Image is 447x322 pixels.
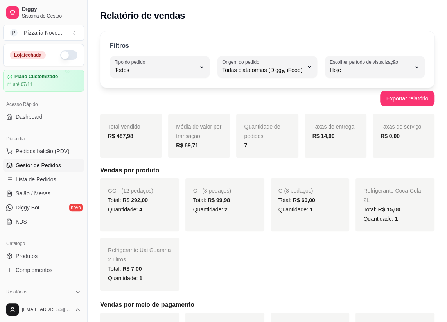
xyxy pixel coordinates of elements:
a: Lista de Pedidos [3,173,84,186]
p: Filtros [110,41,129,50]
span: Refrigerante Uai Guarana 2 Litros [108,247,171,263]
span: Taxas de serviço [381,123,421,130]
span: R$ 7,00 [122,266,142,272]
button: [EMAIL_ADDRESS][DOMAIN_NAME] [3,300,84,319]
span: Total: [363,206,400,213]
span: Total: [108,197,148,203]
span: Quantidade: [108,206,142,213]
span: 1 [395,216,398,222]
a: KDS [3,215,84,228]
a: Produtos [3,250,84,262]
span: G - (8 pedaços) [193,188,231,194]
label: Origem do pedido [222,59,262,65]
span: Salão / Mesas [16,190,50,197]
span: Quantidade: [193,206,228,213]
a: Salão / Mesas [3,187,84,200]
strong: R$ 487,98 [108,133,133,139]
h2: Relatório de vendas [100,9,185,22]
span: P [10,29,18,37]
span: R$ 60,00 [293,197,315,203]
span: Produtos [16,252,38,260]
span: R$ 15,00 [378,206,400,213]
button: Origem do pedidoTodas plataformas (Diggy, iFood) [217,56,317,78]
strong: R$ 14,00 [312,133,335,139]
span: [EMAIL_ADDRESS][DOMAIN_NAME] [22,306,72,313]
span: Quantidade: [278,206,313,213]
span: Total: [278,197,315,203]
span: 1 [310,206,313,213]
span: Quantidade: [363,216,398,222]
span: Complementos [16,266,52,274]
span: Hoje [330,66,411,74]
span: Diggy [22,6,81,13]
div: Catálogo [3,237,84,250]
a: Gestor de Pedidos [3,159,84,172]
button: Exportar relatório [380,91,434,106]
strong: R$ 0,00 [381,133,400,139]
span: R$ 292,00 [122,197,148,203]
span: R$ 99,98 [208,197,230,203]
div: Loja fechada [10,51,46,59]
h5: Vendas por produto [100,166,434,175]
span: KDS [16,218,27,225]
span: Gestor de Pedidos [16,161,61,169]
span: Refrigerante Coca-Cola 2L [363,188,421,203]
span: Lista de Pedidos [16,175,56,183]
span: 1 [139,275,142,281]
button: Pedidos balcão (PDV) [3,145,84,157]
span: Taxas de entrega [312,123,354,130]
span: 2 [224,206,228,213]
a: Diggy Botnovo [3,201,84,214]
span: GG - (12 pedaços) [108,188,153,194]
button: Select a team [3,25,84,41]
a: DiggySistema de Gestão [3,3,84,22]
span: Todas plataformas (Diggy, iFood) [222,66,303,74]
a: Dashboard [3,111,84,123]
button: Escolher período de visualizaçãoHoje [325,56,425,78]
span: Sistema de Gestão [22,13,81,19]
label: Escolher período de visualização [330,59,400,65]
strong: 7 [244,142,247,148]
label: Tipo do pedido [115,59,148,65]
span: Todos [115,66,196,74]
span: Pedidos balcão (PDV) [16,147,70,155]
span: Média de valor por transação [176,123,221,139]
span: Diggy Bot [16,204,39,211]
article: até 07/11 [13,81,32,88]
span: Total vendido [108,123,140,130]
h5: Vendas por meio de pagamento [100,300,434,309]
div: Acesso Rápido [3,98,84,111]
span: G (8 pedaços) [278,188,313,194]
div: Pizzaria Novo ... [24,29,62,37]
a: Complementos [3,264,84,276]
button: Tipo do pedidoTodos [110,56,210,78]
div: Dia a dia [3,132,84,145]
a: Plano Customizadoaté 07/11 [3,70,84,92]
span: Dashboard [16,113,43,121]
span: Quantidade de pedidos [244,123,280,139]
article: Plano Customizado [14,74,58,80]
span: 4 [139,206,142,213]
span: Relatórios [6,289,27,295]
span: Quantidade: [108,275,142,281]
strong: R$ 69,71 [176,142,198,148]
span: Total: [108,266,142,272]
button: Alterar Status [60,50,77,60]
span: Total: [193,197,230,203]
